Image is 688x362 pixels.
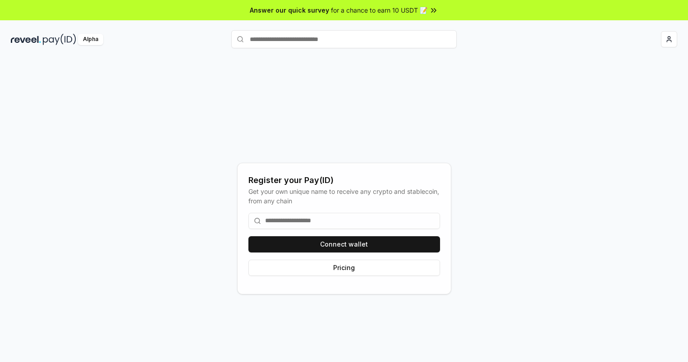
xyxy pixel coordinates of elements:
img: reveel_dark [11,34,41,45]
button: Connect wallet [248,236,440,252]
div: Get your own unique name to receive any crypto and stablecoin, from any chain [248,187,440,206]
span: for a chance to earn 10 USDT 📝 [331,5,427,15]
span: Answer our quick survey [250,5,329,15]
img: pay_id [43,34,76,45]
div: Register your Pay(ID) [248,174,440,187]
div: Alpha [78,34,103,45]
button: Pricing [248,260,440,276]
